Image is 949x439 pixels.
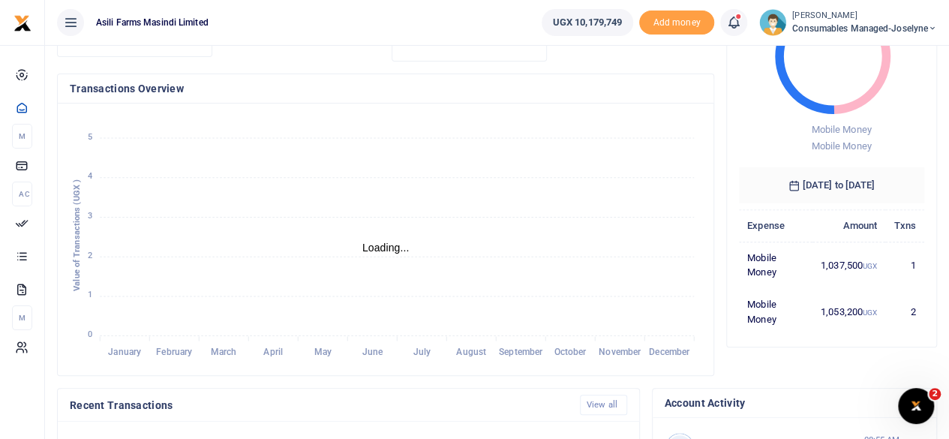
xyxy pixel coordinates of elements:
[554,347,587,357] tspan: October
[314,347,331,357] tspan: May
[88,329,92,339] tspan: 0
[88,290,92,300] tspan: 1
[413,347,430,357] tspan: July
[12,305,32,330] li: M
[542,9,633,36] a: UGX 10,179,749
[156,347,192,357] tspan: February
[739,289,812,335] td: Mobile Money
[863,262,877,270] small: UGX
[885,209,924,242] th: Txns
[362,347,383,357] tspan: June
[456,347,486,357] tspan: August
[536,9,639,36] li: Wallet ballance
[88,171,92,181] tspan: 4
[863,308,877,317] small: UGX
[739,242,812,288] td: Mobile Money
[72,179,82,291] text: Value of Transactions (UGX )
[88,211,92,221] tspan: 3
[812,289,886,335] td: 1,053,200
[108,347,141,357] tspan: January
[759,9,937,36] a: profile-user [PERSON_NAME] Consumables managed-Joselyne
[759,9,786,36] img: profile-user
[898,388,934,424] iframe: Intercom live chat
[90,16,215,29] span: Asili Farms Masindi Limited
[263,347,283,357] tspan: April
[404,37,479,47] a: View transactions
[580,395,627,415] a: View all
[88,251,92,260] tspan: 2
[362,242,410,254] text: Loading...
[792,22,937,35] span: Consumables managed-Joselyne
[739,209,812,242] th: Expense
[12,182,32,206] li: Ac
[665,395,924,411] h4: Account Activity
[639,11,714,35] span: Add money
[12,124,32,149] li: M
[812,242,886,288] td: 1,037,500
[499,347,543,357] tspan: September
[14,14,32,32] img: logo-small
[553,15,622,30] span: UGX 10,179,749
[70,397,568,413] h4: Recent Transactions
[70,80,701,97] h4: Transactions Overview
[14,17,32,28] a: logo-small logo-large logo-large
[599,347,641,357] tspan: November
[885,289,924,335] td: 2
[88,132,92,142] tspan: 5
[812,209,886,242] th: Amount
[811,140,871,152] span: Mobile Money
[885,242,924,288] td: 1
[739,167,924,203] h6: [DATE] to [DATE]
[929,388,941,400] span: 2
[811,124,871,135] span: Mobile Money
[211,347,237,357] tspan: March
[639,11,714,35] li: Toup your wallet
[792,10,937,23] small: [PERSON_NAME]
[649,347,690,357] tspan: December
[639,16,714,27] a: Add money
